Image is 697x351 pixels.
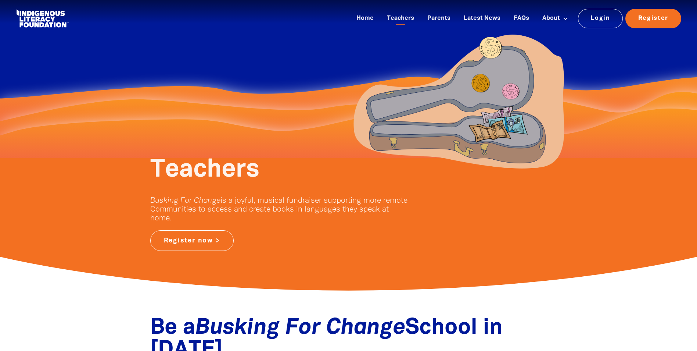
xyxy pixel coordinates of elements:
a: Register now > [150,230,234,251]
a: Parents [423,13,455,25]
a: About [538,13,572,25]
a: Latest News [459,13,505,25]
a: Login [578,9,623,28]
a: Teachers [382,13,418,25]
em: Busking For Change [150,197,220,204]
a: Register [625,9,681,28]
a: Home [352,13,378,25]
a: FAQs [509,13,533,25]
span: Teachers [150,159,259,181]
em: Busking For Change [195,318,405,338]
p: is a joyful, musical fundraiser supporting more remote Communities to access and create books in ... [150,196,407,223]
